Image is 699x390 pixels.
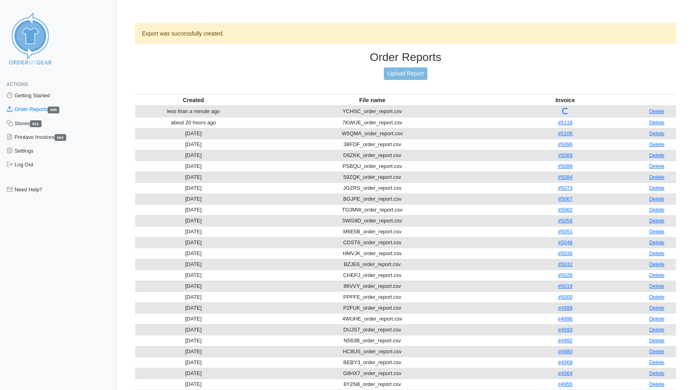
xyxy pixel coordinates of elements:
[252,215,493,226] td: 5WG9D_order_report.csv
[649,348,665,354] a: Delete
[252,346,493,357] td: HC8US_order_report.csv
[135,368,252,379] td: [DATE]
[135,313,252,324] td: [DATE]
[135,193,252,204] td: [DATE]
[135,117,252,128] td: about 20 hours ago
[30,120,42,127] span: 521
[558,338,572,344] a: #4992
[135,270,252,281] td: [DATE]
[252,128,493,139] td: W5QMA_order_report.csv
[135,379,252,390] td: [DATE]
[649,250,665,256] a: Delete
[649,163,665,169] a: Delete
[649,152,665,158] a: Delete
[252,204,493,215] td: TG3MW_order_report.csv
[558,250,572,256] a: #5036
[649,239,665,245] a: Delete
[649,261,665,267] a: Delete
[135,281,252,291] td: [DATE]
[649,120,665,126] a: Delete
[252,379,493,390] td: 8YZN8_order_report.csv
[649,229,665,235] a: Delete
[252,313,493,324] td: 4WUHE_order_report.csv
[135,50,676,64] h3: Order Reports
[54,134,66,141] span: 692
[135,357,252,368] td: [DATE]
[135,302,252,313] td: [DATE]
[252,368,493,379] td: G8HX7_order_report.csv
[558,163,572,169] a: #5088
[649,272,665,278] a: Delete
[558,348,572,354] a: #4980
[649,305,665,311] a: Delete
[558,207,572,213] a: #5062
[558,272,572,278] a: #5028
[252,161,493,172] td: PSBQU_order_report.csv
[252,150,493,161] td: D6ZKK_order_report.csv
[649,359,665,365] a: Delete
[558,261,572,267] a: #5032
[649,185,665,191] a: Delete
[135,139,252,150] td: [DATE]
[6,82,28,87] span: Actions
[558,359,572,365] a: #4969
[252,302,493,313] td: P2FUK_order_report.csv
[493,94,638,106] th: Invoice
[252,324,493,335] td: DUJS7_order_report.csv
[649,207,665,213] a: Delete
[48,107,59,113] span: 695
[558,294,572,300] a: #5000
[558,196,572,202] a: #5067
[558,120,572,126] a: #5118
[649,283,665,289] a: Delete
[135,161,252,172] td: [DATE]
[649,294,665,300] a: Delete
[558,370,572,376] a: #4964
[558,283,572,289] a: #5019
[252,357,493,368] td: BEBY3_order_report.csv
[649,174,665,180] a: Delete
[252,172,493,182] td: 59ZQK_order_report.csv
[558,229,572,235] a: #5051
[558,185,572,191] a: #5073
[135,94,252,106] th: Created
[649,108,665,114] a: Delete
[649,327,665,333] a: Delete
[649,130,665,136] a: Delete
[135,128,252,139] td: [DATE]
[558,327,572,333] a: #4993
[558,218,572,224] a: #5056
[252,193,493,204] td: BGJPE_order_report.csv
[558,316,572,322] a: #4996
[135,346,252,357] td: [DATE]
[558,305,572,311] a: #4999
[384,67,427,80] a: Upload Report
[252,139,493,150] td: 3BFDF_order_report.csv
[252,226,493,237] td: M6E5B_order_report.csv
[558,152,572,158] a: #5089
[135,172,252,182] td: [DATE]
[135,150,252,161] td: [DATE]
[649,381,665,387] a: Delete
[252,106,493,117] td: YCHSC_order_report.csv
[135,215,252,226] td: [DATE]
[558,381,572,387] a: #4955
[135,237,252,248] td: [DATE]
[135,248,252,259] td: [DATE]
[135,291,252,302] td: [DATE]
[252,335,493,346] td: N563B_order_report.csv
[135,204,252,215] td: [DATE]
[135,226,252,237] td: [DATE]
[558,239,572,245] a: #5046
[135,182,252,193] td: [DATE]
[649,338,665,344] a: Delete
[252,117,493,128] td: 7KWUE_order_report.csv
[252,281,493,291] td: 86VVY_order_report.csv
[558,130,572,136] a: #5106
[558,141,572,147] a: #5096
[252,270,493,281] td: CHEPJ_order_report.csv
[135,259,252,270] td: [DATE]
[649,370,665,376] a: Delete
[558,174,572,180] a: #5084
[135,23,676,44] div: Export was successfully created.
